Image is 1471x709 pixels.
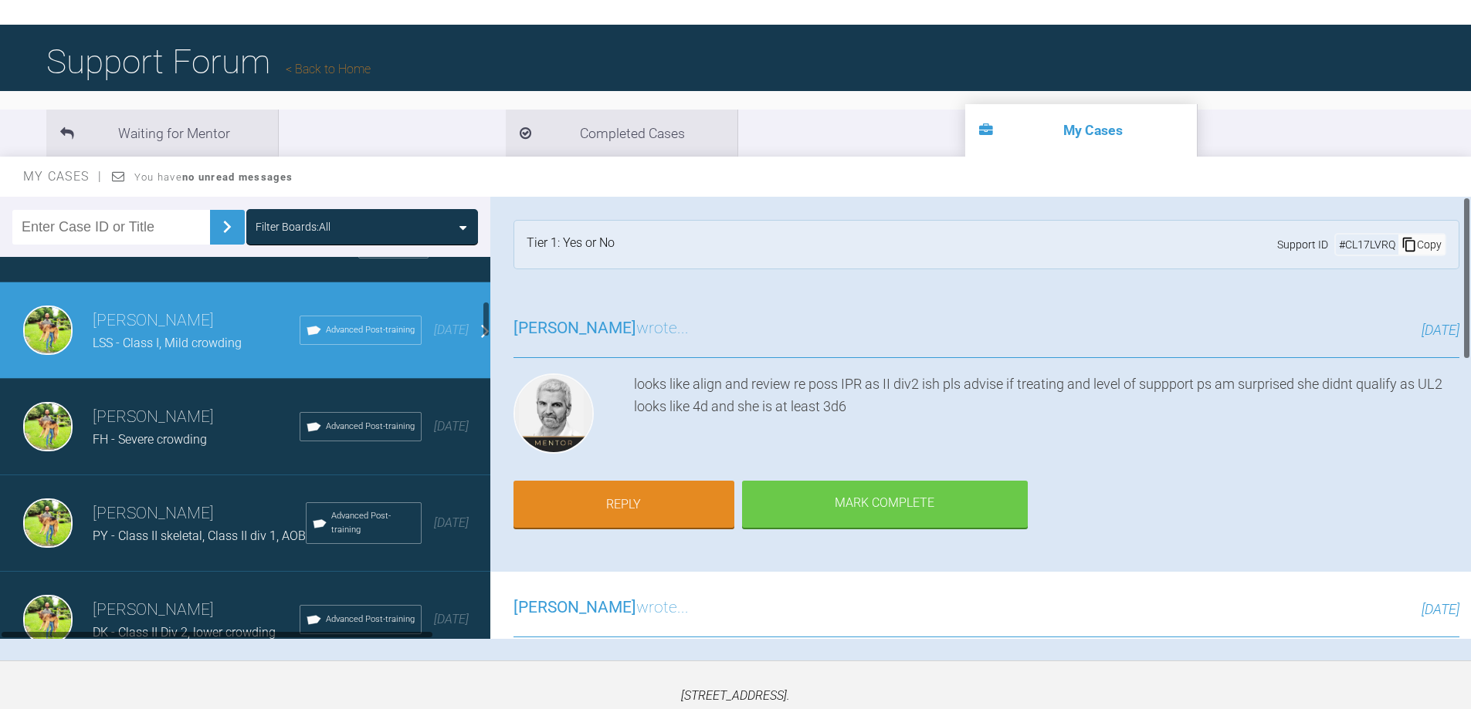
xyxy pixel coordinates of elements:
[46,110,278,157] li: Waiting for Mentor
[46,35,371,89] h1: Support Forum
[742,481,1028,528] div: Mark Complete
[434,612,469,626] span: [DATE]
[326,323,415,337] span: Advanced Post-training
[1336,236,1398,253] div: # CL17LVRQ
[23,402,73,451] img: Dipak Parmar
[93,432,207,447] span: FH - Severe crowding
[513,316,689,342] h3: wrote...
[434,515,469,530] span: [DATE]
[506,110,737,157] li: Completed Cases
[215,214,239,239] img: chevronRight.28bd32b0.svg
[513,481,734,528] a: Reply
[93,336,242,350] span: LSS - Class I, Mild crowding
[134,171,293,183] span: You have
[527,233,615,256] div: Tier 1: Yes or No
[23,306,73,355] img: Dipak Parmar
[93,501,306,527] h3: [PERSON_NAME]
[23,498,73,548] img: Dipak Parmar
[93,308,300,334] h3: [PERSON_NAME]
[513,598,636,616] span: [PERSON_NAME]
[513,319,636,337] span: [PERSON_NAME]
[331,509,415,537] span: Advanced Post-training
[965,104,1197,157] li: My Cases
[93,404,300,430] h3: [PERSON_NAME]
[1277,236,1328,253] span: Support ID
[256,218,330,235] div: Filter Boards: All
[434,322,469,337] span: [DATE]
[23,595,73,644] img: Dipak Parmar
[326,420,415,434] span: Advanced Post-training
[1422,322,1459,338] span: [DATE]
[286,62,371,76] a: Back to Home
[23,169,103,184] span: My Cases
[12,210,210,245] input: Enter Case ID or Title
[93,597,300,623] h3: [PERSON_NAME]
[434,419,469,434] span: [DATE]
[326,613,415,626] span: Advanced Post-training
[634,373,1459,460] div: looks like align and review re poss IPR as II div2 ish pls advise if treating and level of supppo...
[1422,601,1459,617] span: [DATE]
[93,528,306,543] span: PY - Class II skeletal, Class II div 1, AOB
[1398,235,1445,255] div: Copy
[513,373,594,454] img: Ross Hobson
[93,625,276,640] span: DK - Class II Div 2, lower crowding
[182,171,293,183] strong: no unread messages
[513,595,689,621] h3: wrote...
